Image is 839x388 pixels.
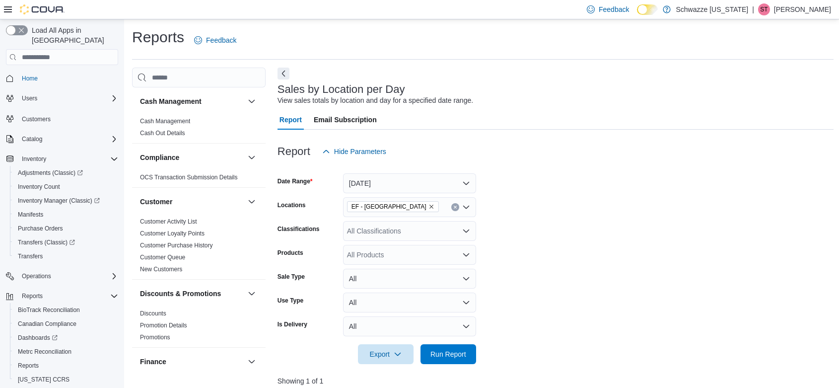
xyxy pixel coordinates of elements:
[140,333,170,341] span: Promotions
[14,346,75,358] a: Metrc Reconciliation
[140,197,244,207] button: Customer
[278,297,303,305] label: Use Type
[10,222,122,235] button: Purchase Orders
[140,174,238,181] a: OCS Transaction Submission Details
[140,265,182,273] span: New Customers
[10,373,122,387] button: [US_STATE] CCRS
[2,71,122,85] button: Home
[140,96,244,106] button: Cash Management
[28,25,118,45] span: Load All Apps in [GEOGRAPHIC_DATA]
[140,230,205,237] span: Customer Loyalty Points
[18,225,63,233] span: Purchase Orders
[10,359,122,373] button: Reports
[2,132,122,146] button: Catalog
[14,195,104,207] a: Inventory Manager (Classic)
[14,223,67,234] a: Purchase Orders
[14,250,118,262] span: Transfers
[14,167,118,179] span: Adjustments (Classic)
[10,194,122,208] a: Inventory Manager (Classic)
[14,318,80,330] a: Canadian Compliance
[14,304,84,316] a: BioTrack Reconciliation
[18,270,118,282] span: Operations
[140,310,166,317] a: Discounts
[140,129,185,137] span: Cash Out Details
[22,272,51,280] span: Operations
[132,115,266,143] div: Cash Management
[18,376,70,384] span: [US_STATE] CCRS
[20,4,65,14] img: Cova
[140,322,187,329] a: Promotion Details
[10,166,122,180] a: Adjustments (Classic)
[18,113,55,125] a: Customers
[18,183,60,191] span: Inventory Count
[132,27,184,47] h1: Reports
[246,95,258,107] button: Cash Management
[14,374,118,386] span: Washington CCRS
[278,376,834,386] p: Showing 1 of 1
[14,360,118,372] span: Reports
[140,117,190,125] span: Cash Management
[462,227,470,235] button: Open list of options
[637,4,658,15] input: Dark Mode
[132,216,266,279] div: Customer
[140,218,197,226] span: Customer Activity List
[420,344,476,364] button: Run Report
[18,197,100,205] span: Inventory Manager (Classic)
[246,356,258,368] button: Finance
[343,316,476,336] button: All
[140,242,213,249] a: Customer Purchase History
[462,203,470,211] button: Open list of options
[278,201,306,209] label: Locations
[314,110,377,130] span: Email Subscription
[14,250,47,262] a: Transfers
[358,344,414,364] button: Export
[140,357,244,367] button: Finance
[246,152,258,163] button: Compliance
[14,346,118,358] span: Metrc Reconciliation
[278,320,307,328] label: Is Delivery
[14,236,118,248] span: Transfers (Classic)
[774,3,831,15] p: [PERSON_NAME]
[22,155,46,163] span: Inventory
[14,332,62,344] a: Dashboards
[10,345,122,359] button: Metrc Reconciliation
[18,153,118,165] span: Inventory
[18,169,83,177] span: Adjustments (Classic)
[18,362,39,370] span: Reports
[14,181,64,193] a: Inventory Count
[140,173,238,181] span: OCS Transaction Submission Details
[343,173,476,193] button: [DATE]
[18,72,118,84] span: Home
[140,266,182,273] a: New Customers
[190,30,240,50] a: Feedback
[14,332,118,344] span: Dashboards
[758,3,770,15] div: Sarah Tipton
[18,334,58,342] span: Dashboards
[10,317,122,331] button: Canadian Compliance
[14,360,43,372] a: Reports
[334,147,386,156] span: Hide Parameters
[22,94,37,102] span: Users
[18,211,43,219] span: Manifests
[140,218,197,225] a: Customer Activity List
[140,96,202,106] h3: Cash Management
[140,310,166,317] span: Discounts
[246,196,258,208] button: Customer
[760,3,768,15] span: ST
[18,270,55,282] button: Operations
[140,197,172,207] h3: Customer
[278,273,305,281] label: Sale Type
[14,167,87,179] a: Adjustments (Classic)
[10,303,122,317] button: BioTrack Reconciliation
[246,288,258,300] button: Discounts & Promotions
[18,238,75,246] span: Transfers (Classic)
[22,115,51,123] span: Customers
[428,204,434,210] button: Remove EF - Glendale from selection in this group
[18,290,118,302] span: Reports
[343,293,476,312] button: All
[364,344,408,364] span: Export
[14,223,118,234] span: Purchase Orders
[140,241,213,249] span: Customer Purchase History
[140,153,244,162] button: Compliance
